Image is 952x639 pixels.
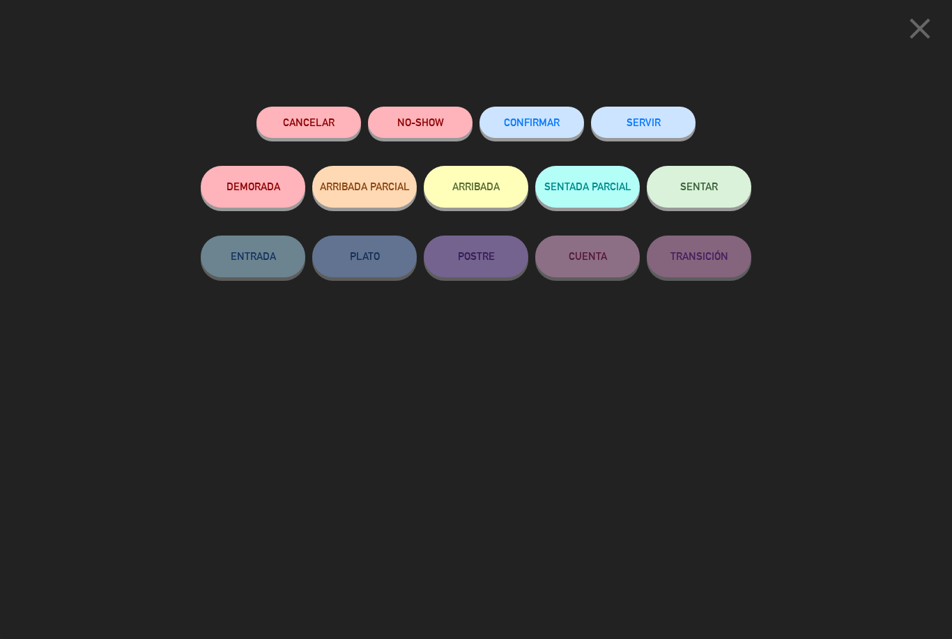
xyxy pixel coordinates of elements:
button: DEMORADA [201,166,305,208]
i: close [903,11,937,46]
button: SENTADA PARCIAL [535,166,640,208]
button: ARRIBADA [424,166,528,208]
button: TRANSICIÓN [647,236,751,277]
button: close [898,10,942,52]
button: SERVIR [591,107,696,138]
button: ARRIBADA PARCIAL [312,166,417,208]
button: NO-SHOW [368,107,473,138]
button: PLATO [312,236,417,277]
button: ENTRADA [201,236,305,277]
button: SENTAR [647,166,751,208]
span: ARRIBADA PARCIAL [320,180,410,192]
span: CONFIRMAR [504,116,560,128]
button: POSTRE [424,236,528,277]
span: SENTAR [680,180,718,192]
button: CONFIRMAR [479,107,584,138]
button: Cancelar [256,107,361,138]
button: CUENTA [535,236,640,277]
